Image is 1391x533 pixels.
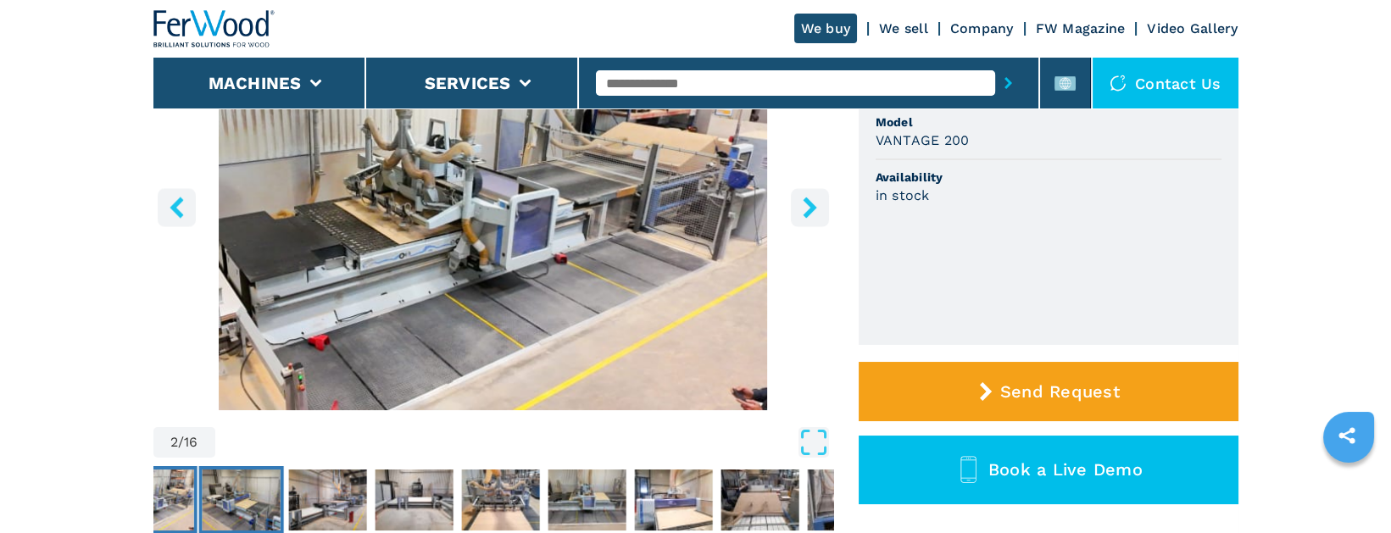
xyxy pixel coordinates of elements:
button: submit-button [995,64,1021,103]
img: e72fecb71b4502c2c4e7143cd3600f43 [807,469,885,530]
img: c29f19b403495ec4b54e4226c027b2c5 [634,469,712,530]
h3: VANTAGE 200 [876,130,970,150]
button: right-button [791,188,829,226]
img: Contact us [1110,75,1127,92]
a: Company [950,20,1014,36]
button: Send Request [859,362,1238,421]
button: left-button [158,188,196,226]
span: / [178,436,184,449]
a: We buy [794,14,858,43]
img: c3374e042bd81f9bfeb9b7c00e1f0f25 [548,469,626,530]
img: 41ea2084865f4396e327c50cc4e4a14a [461,469,539,530]
img: 65e50f337808c920e8c41ea8914c00fa [202,469,280,530]
span: Book a Live Demo [988,459,1143,480]
img: bfdd29c71d488a3cd70968de401b1b9c [375,469,453,530]
img: Ferwood [153,10,275,47]
a: sharethis [1326,414,1368,457]
span: 2 [170,436,178,449]
button: Book a Live Demo [859,436,1238,504]
span: Send Request [1000,381,1120,402]
span: Availability [876,169,1221,186]
span: 16 [184,436,198,449]
button: Services [425,73,511,93]
button: Machines [209,73,302,93]
span: Model [876,114,1221,130]
div: Contact us [1093,58,1238,108]
img: 1d8eec7e328906ff2f26d90f4ad7c9d6 [288,469,366,530]
h3: in stock [876,186,930,205]
img: ef897318332e5973fbe254acc2f9aec2 [115,469,193,530]
a: Video Gallery [1147,20,1238,36]
img: 51ad358da20be34c4f2997105283d654 [721,469,798,530]
a: We sell [879,20,928,36]
iframe: Chat [1319,457,1378,520]
button: Open Fullscreen [220,427,829,458]
a: FW Magazine [1036,20,1126,36]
